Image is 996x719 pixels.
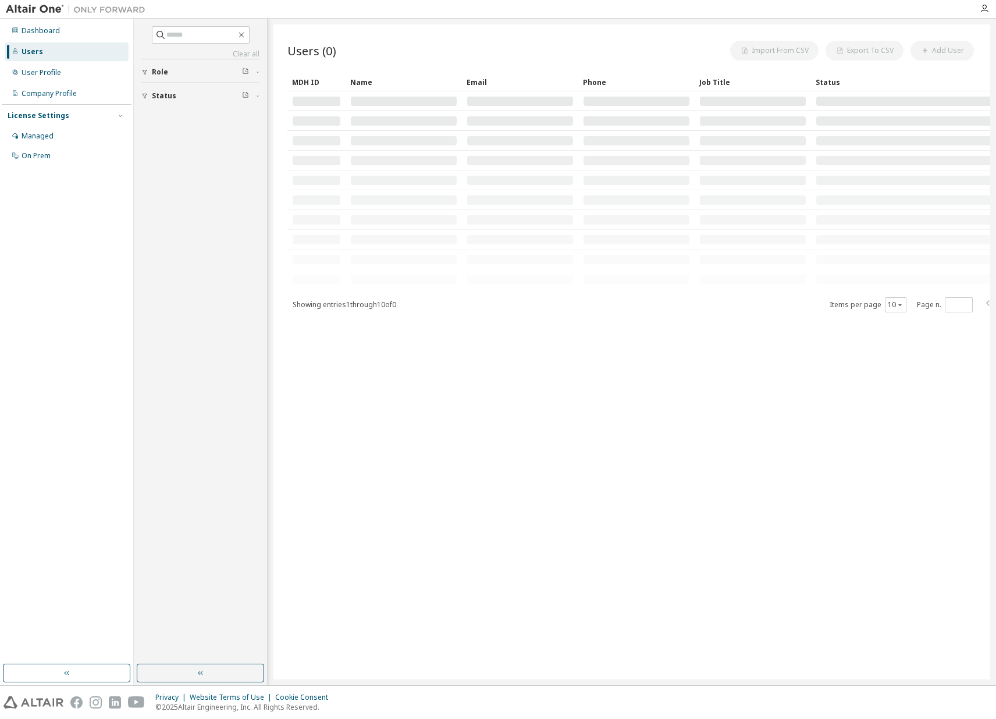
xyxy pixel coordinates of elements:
img: facebook.svg [70,696,83,709]
button: Export To CSV [826,41,903,60]
span: Role [152,67,168,77]
p: © 2025 Altair Engineering, Inc. All Rights Reserved. [155,702,335,712]
a: Clear all [141,49,259,59]
span: Page n. [917,297,973,312]
span: Clear filter [242,67,249,77]
div: License Settings [8,111,69,120]
img: linkedin.svg [109,696,121,709]
button: Import From CSV [730,41,819,60]
div: Website Terms of Use [190,693,275,702]
img: instagram.svg [90,696,102,709]
div: Email [467,73,574,91]
img: altair_logo.svg [3,696,63,709]
span: Status [152,91,176,101]
span: Users (0) [287,42,336,59]
span: Showing entries 1 through 10 of 0 [293,300,396,309]
div: Dashboard [22,26,60,35]
div: Phone [583,73,690,91]
button: Status [141,83,259,109]
div: Privacy [155,693,190,702]
div: Company Profile [22,89,77,98]
div: User Profile [22,68,61,77]
div: Users [22,47,43,56]
div: Name [350,73,457,91]
span: Items per page [830,297,906,312]
img: Altair One [6,3,151,15]
span: Clear filter [242,91,249,101]
button: Add User [910,41,974,60]
div: Cookie Consent [275,693,335,702]
button: 10 [888,300,903,309]
div: MDH ID [292,73,341,91]
div: On Prem [22,151,51,161]
button: Role [141,59,259,85]
div: Job Title [699,73,806,91]
div: Managed [22,131,54,141]
img: youtube.svg [128,696,145,709]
